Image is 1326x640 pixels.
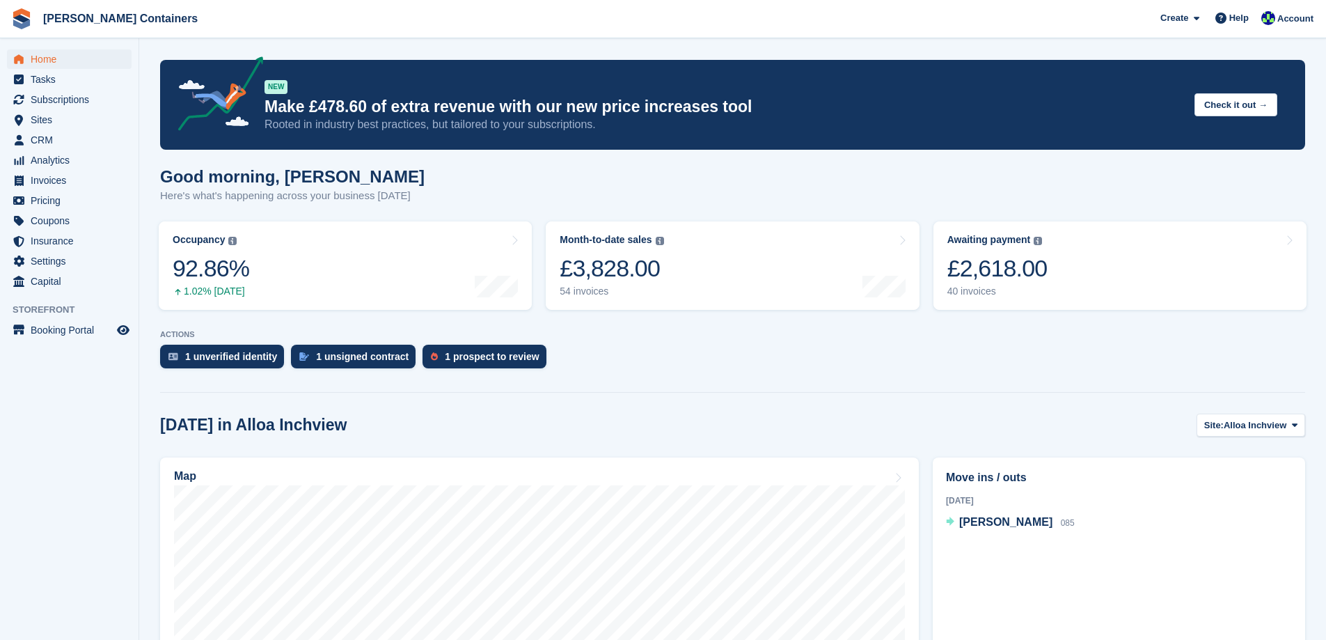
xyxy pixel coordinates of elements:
[31,272,114,291] span: Capital
[1061,518,1075,528] span: 085
[31,130,114,150] span: CRM
[185,351,277,362] div: 1 unverified identity
[31,90,114,109] span: Subscriptions
[11,8,32,29] img: stora-icon-8386f47178a22dfd0bd8f6a31ec36ba5ce8667c1dd55bd0f319d3a0aa187defe.svg
[1261,11,1275,25] img: Audra Whitelaw
[7,70,132,89] a: menu
[1277,12,1313,26] span: Account
[160,167,425,186] h1: Good morning, [PERSON_NAME]
[7,320,132,340] a: menu
[7,130,132,150] a: menu
[7,150,132,170] a: menu
[1204,419,1224,432] span: Site:
[174,470,196,483] h2: Map
[7,191,132,210] a: menu
[160,345,291,375] a: 1 unverified identity
[560,234,652,246] div: Month-to-date sales
[7,90,132,109] a: menu
[265,97,1183,117] p: Make £478.60 of extra revenue with our new price increases tool
[423,345,553,375] a: 1 prospect to review
[947,254,1048,283] div: £2,618.00
[173,286,249,297] div: 1.02% [DATE]
[1160,11,1188,25] span: Create
[31,110,114,130] span: Sites
[7,272,132,291] a: menu
[7,251,132,271] a: menu
[160,416,347,435] h2: [DATE] in Alloa Inchview
[546,221,919,310] a: Month-to-date sales £3,828.00 54 invoices
[160,330,1305,339] p: ACTIONS
[1194,93,1277,116] button: Check it out →
[1197,414,1305,437] button: Site: Alloa Inchview
[560,286,663,297] div: 54 invoices
[431,352,438,361] img: prospect-51fa495bee0391a8d652442698ab0144808aea92771e9ea1ae160a38d050c398.svg
[445,351,539,362] div: 1 prospect to review
[13,303,139,317] span: Storefront
[115,322,132,338] a: Preview store
[166,56,264,136] img: price-adjustments-announcement-icon-8257ccfd72463d97f412b2fc003d46551f7dbcb40ab6d574587a9cd5c0d94...
[173,254,249,283] div: 92.86%
[265,80,287,94] div: NEW
[299,352,309,361] img: contract_signature_icon-13c848040528278c33f63329250d36e43548de30e8caae1d1a13099fd9432cc5.svg
[1229,11,1249,25] span: Help
[959,516,1052,528] span: [PERSON_NAME]
[933,221,1307,310] a: Awaiting payment £2,618.00 40 invoices
[265,117,1183,132] p: Rooted in industry best practices, but tailored to your subscriptions.
[160,188,425,204] p: Here's what's happening across your business [DATE]
[7,171,132,190] a: menu
[7,49,132,69] a: menu
[38,7,203,30] a: [PERSON_NAME] Containers
[31,171,114,190] span: Invoices
[656,237,664,245] img: icon-info-grey-7440780725fd019a000dd9b08b2336e03edf1995a4989e88bcd33f0948082b44.svg
[159,221,532,310] a: Occupancy 92.86% 1.02% [DATE]
[31,251,114,271] span: Settings
[947,234,1031,246] div: Awaiting payment
[316,351,409,362] div: 1 unsigned contract
[31,211,114,231] span: Coupons
[31,231,114,251] span: Insurance
[31,150,114,170] span: Analytics
[7,211,132,231] a: menu
[168,352,178,361] img: verify_identity-adf6edd0f0f0b5bbfe63781bf79b02c33cf7c696d77639b501bdc392416b5a36.svg
[946,494,1292,507] div: [DATE]
[7,110,132,130] a: menu
[1034,237,1042,245] img: icon-info-grey-7440780725fd019a000dd9b08b2336e03edf1995a4989e88bcd33f0948082b44.svg
[31,70,114,89] span: Tasks
[31,191,114,210] span: Pricing
[291,345,423,375] a: 1 unsigned contract
[31,49,114,69] span: Home
[173,234,225,246] div: Occupancy
[228,237,237,245] img: icon-info-grey-7440780725fd019a000dd9b08b2336e03edf1995a4989e88bcd33f0948082b44.svg
[946,469,1292,486] h2: Move ins / outs
[560,254,663,283] div: £3,828.00
[31,320,114,340] span: Booking Portal
[947,286,1048,297] div: 40 invoices
[1224,419,1286,432] span: Alloa Inchview
[946,514,1075,532] a: [PERSON_NAME] 085
[7,231,132,251] a: menu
